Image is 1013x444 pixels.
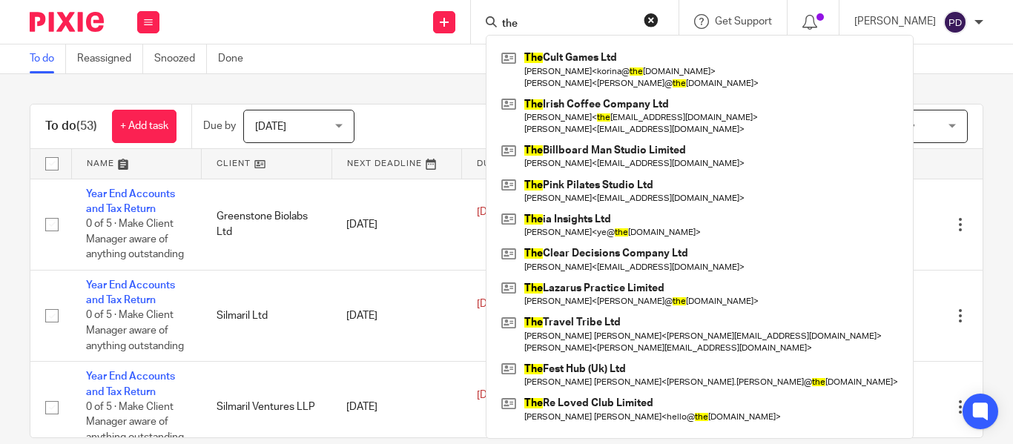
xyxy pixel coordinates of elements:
span: 0 of 5 · Make Client Manager aware of anything outstanding [86,311,184,351]
span: 0 of 5 · Make Client Manager aware of anything outstanding [86,219,184,259]
a: Year End Accounts and Tax Return [86,280,175,305]
span: 0 of 5 · Make Client Manager aware of anything outstanding [86,402,184,443]
td: Silmaril Ltd [202,270,332,361]
button: Clear [644,13,659,27]
input: Search [501,18,634,31]
a: Done [218,44,254,73]
a: Reassigned [77,44,143,73]
img: svg%3E [943,10,967,34]
td: Greenstone Biolabs Ltd [202,179,332,270]
h1: To do [45,119,97,134]
a: To do [30,44,66,73]
span: [DATE] [477,208,508,218]
img: Pixie [30,12,104,32]
p: [PERSON_NAME] [854,14,936,29]
td: [DATE] [331,270,462,361]
span: (53) [76,120,97,132]
a: Year End Accounts and Tax Return [86,371,175,397]
span: Get Support [715,16,772,27]
a: Snoozed [154,44,207,73]
a: Year End Accounts and Tax Return [86,189,175,214]
a: + Add task [112,110,176,143]
p: Due by [203,119,236,133]
span: [DATE] [255,122,286,132]
span: [DATE] [477,299,508,309]
span: [DATE] [477,390,508,400]
td: [DATE] [331,179,462,270]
